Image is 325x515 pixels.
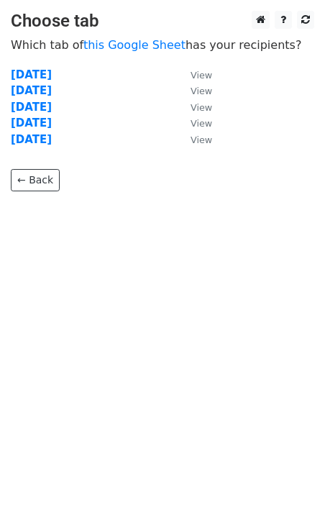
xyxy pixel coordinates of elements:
a: [DATE] [11,117,52,129]
small: View [191,102,212,113]
a: ← Back [11,169,60,191]
a: View [176,84,212,97]
a: this Google Sheet [83,38,186,52]
small: View [191,70,212,81]
a: View [176,101,212,114]
h3: Choose tab [11,11,314,32]
a: [DATE] [11,133,52,146]
a: View [176,133,212,146]
a: [DATE] [11,68,52,81]
small: View [191,135,212,145]
a: [DATE] [11,101,52,114]
a: View [176,68,212,81]
p: Which tab of has your recipients? [11,37,314,53]
a: [DATE] [11,84,52,97]
small: View [191,118,212,129]
a: View [176,117,212,129]
small: View [191,86,212,96]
